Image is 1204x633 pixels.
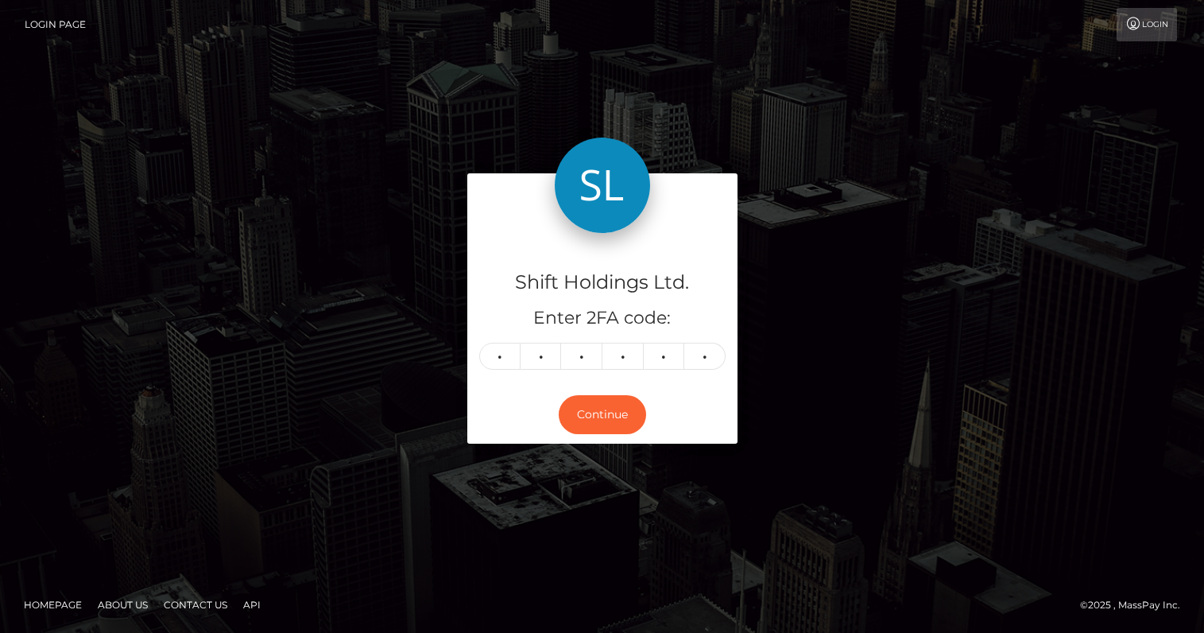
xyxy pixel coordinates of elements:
a: Contact Us [157,592,234,617]
a: Homepage [17,592,88,617]
h4: Shift Holdings Ltd. [479,269,726,297]
img: Shift Holdings Ltd. [555,138,650,233]
a: Login [1117,8,1177,41]
h5: Enter 2FA code: [479,306,726,331]
button: Continue [559,395,646,434]
a: API [237,592,267,617]
a: Login Page [25,8,86,41]
div: © 2025 , MassPay Inc. [1080,596,1192,614]
a: About Us [91,592,154,617]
